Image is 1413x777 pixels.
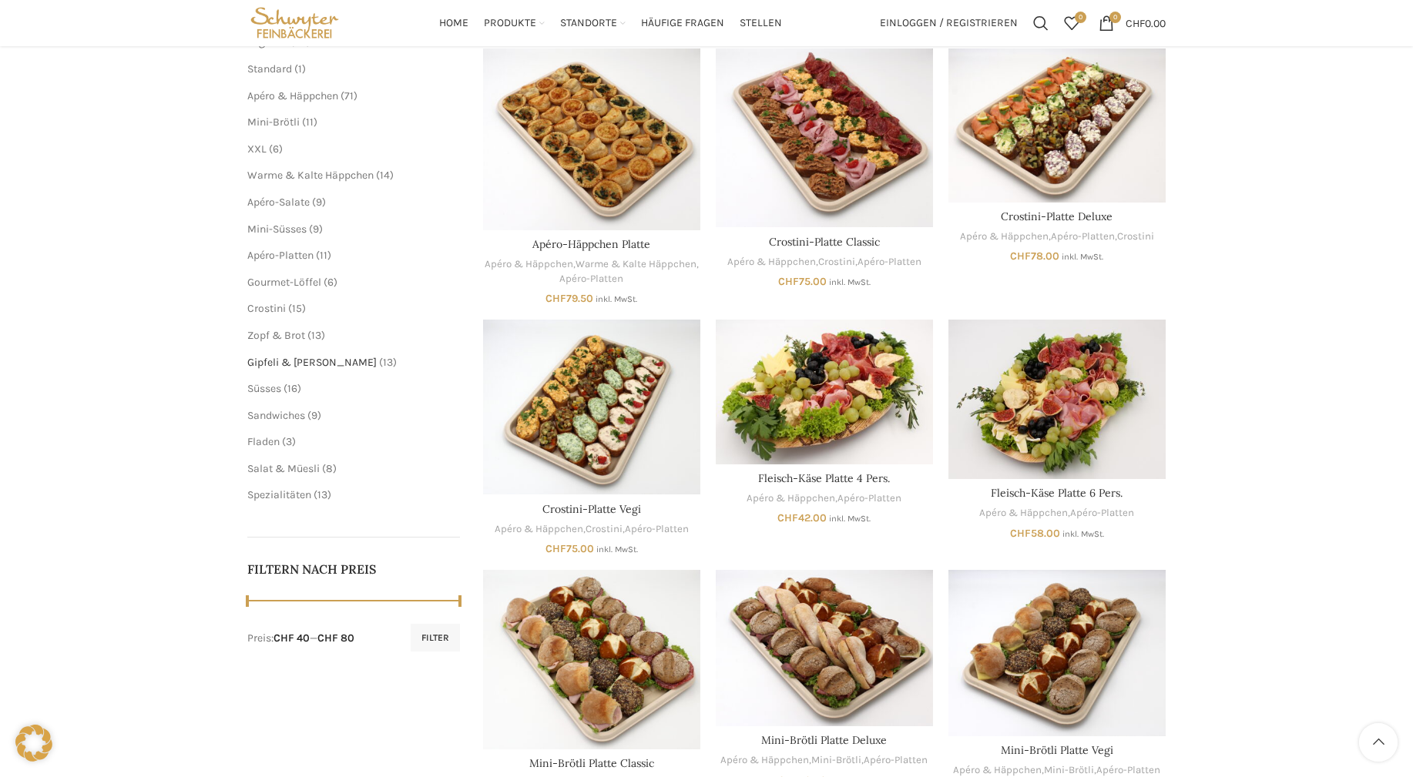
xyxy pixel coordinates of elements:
[1126,16,1145,29] span: CHF
[596,544,638,554] small: inkl. MwSt.
[1001,743,1113,757] a: Mini-Brötli Platte Vegi
[864,753,928,768] a: Apéro-Platten
[1359,723,1398,762] a: Scroll to top button
[559,272,623,286] a: Apéro-Platten
[948,49,1166,202] a: Crostini-Platte Deluxe
[858,255,921,270] a: Apéro-Platten
[1091,8,1173,39] a: 0 CHF0.00
[316,196,322,209] span: 9
[247,356,377,369] span: Gipfeli & [PERSON_NAME]
[247,89,338,102] a: Apéro & Häppchen
[1109,12,1121,23] span: 0
[298,62,302,75] span: 1
[411,624,460,651] button: Filter
[716,255,933,270] div: , ,
[313,223,319,236] span: 9
[872,8,1025,39] a: Einloggen / Registrieren
[948,506,1166,521] div: ,
[740,8,782,39] a: Stellen
[829,277,871,287] small: inkl. MwSt.
[247,631,354,646] div: Preis: —
[761,733,887,747] a: Mini-Brötli Platte Deluxe
[1025,8,1056,39] a: Suchen
[247,462,320,475] a: Salat & Müesli
[247,169,374,182] a: Warme & Kalte Häppchen
[545,542,566,555] span: CHF
[483,257,700,286] div: , ,
[287,382,297,395] span: 16
[247,276,321,289] a: Gourmet-Löffel
[758,471,890,485] a: Fleisch-Käse Platte 4 Pers.
[1056,8,1087,39] a: 0
[560,8,626,39] a: Standorte
[247,196,310,209] a: Apéro-Salate
[247,382,281,395] a: Süsses
[960,229,1049,244] a: Apéro & Häppchen
[439,8,468,39] a: Home
[560,16,617,31] span: Standorte
[274,631,310,645] span: CHF 40
[769,235,880,249] a: Crostini-Platte Classic
[317,631,354,645] span: CHF 80
[483,320,700,495] a: Crostini-Platte Vegi
[716,491,933,506] div: ,
[1010,250,1031,263] span: CHF
[576,257,696,272] a: Warme & Kalte Häppchen
[247,249,314,262] a: Apéro-Platten
[247,142,267,156] a: XXL
[1056,8,1087,39] div: Meine Wunschliste
[327,276,334,289] span: 6
[273,142,279,156] span: 6
[545,542,594,555] bdi: 75.00
[247,223,307,236] a: Mini-Süsses
[532,237,650,251] a: Apéro-Häppchen Platte
[311,329,321,342] span: 13
[1010,250,1059,263] bdi: 78.00
[1062,252,1103,262] small: inkl. MwSt.
[542,502,641,516] a: Crostini-Platte Vegi
[777,511,827,524] bdi: 42.00
[1075,12,1086,23] span: 0
[545,292,593,305] bdi: 79.50
[350,8,872,39] div: Main navigation
[727,255,816,270] a: Apéro & Häppchen
[948,320,1166,479] a: Fleisch-Käse Platte 6 Pers.
[1010,527,1060,540] bdi: 58.00
[484,8,545,39] a: Produkte
[247,116,300,129] a: Mini-Brötli
[247,302,286,315] span: Crostini
[716,320,933,464] a: Fleisch-Käse Platte 4 Pers.
[483,49,700,230] a: Apéro-Häppchen Platte
[641,16,724,31] span: Häufige Fragen
[991,486,1123,500] a: Fleisch-Käse Platte 6 Pers.
[247,62,292,75] a: Standard
[747,491,835,506] a: Apéro & Häppchen
[777,511,798,524] span: CHF
[1062,529,1104,539] small: inkl. MwSt.
[829,514,871,524] small: inkl. MwSt.
[818,255,855,270] a: Crostini
[716,570,933,726] a: Mini-Brötli Platte Deluxe
[306,116,314,129] span: 11
[247,15,342,28] a: Site logo
[485,257,573,272] a: Apéro & Häppchen
[247,488,311,501] a: Spezialitäten
[311,409,317,422] span: 9
[484,16,536,31] span: Produkte
[286,435,292,448] span: 3
[383,356,393,369] span: 13
[1117,229,1154,244] a: Crostini
[778,275,827,288] bdi: 75.00
[247,329,305,342] a: Zopf & Brot
[716,49,933,227] a: Crostini-Platte Classic
[716,753,933,768] div: , ,
[740,16,782,31] span: Stellen
[979,506,1068,521] a: Apéro & Häppchen
[948,229,1166,244] div: , ,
